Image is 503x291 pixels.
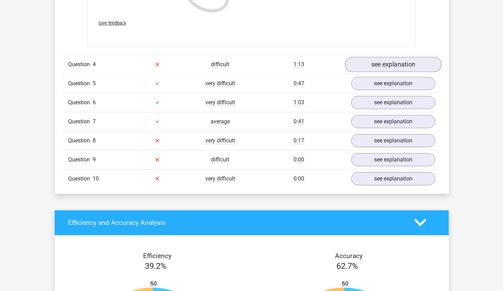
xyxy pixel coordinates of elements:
[336,261,358,271] span: 62.7%
[351,115,435,128] a: see explanation
[68,175,93,183] span: Question
[294,137,304,144] span: 0:17
[294,61,304,68] span: 1:13
[205,137,235,144] span: very difficult
[68,98,93,107] span: Question
[68,79,93,88] span: Question
[93,80,96,87] span: 5
[294,118,304,125] span: 0:41
[205,175,235,182] span: very difficult
[211,156,229,163] span: difficult
[294,175,304,182] span: 0:00
[345,57,441,72] a: see explanation
[68,117,93,126] span: Question
[93,118,96,125] span: 7
[93,61,96,68] span: 4
[93,137,96,144] span: 8
[351,77,435,90] a: see explanation
[294,80,304,87] span: 0:47
[68,252,246,260] h4: Efficiency
[68,219,404,227] h4: Efficiency and Accuracy Analysis
[205,80,235,87] span: very difficult
[93,175,99,182] span: 10
[93,156,96,163] span: 9
[205,99,235,106] span: very difficult
[68,60,93,69] span: Question
[294,99,304,106] span: 1:03
[211,118,230,125] span: average
[145,261,167,271] span: 39.2%
[351,172,435,185] a: see explanation
[99,20,126,26] span: Give feedback
[93,99,96,106] span: 6
[211,61,229,68] span: difficult
[68,156,93,164] span: Question
[351,96,435,109] a: see explanation
[351,153,435,166] a: see explanation
[294,156,304,163] span: 0:00
[351,134,435,147] a: see explanation
[68,136,93,145] span: Question
[260,252,438,260] h4: Accuracy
